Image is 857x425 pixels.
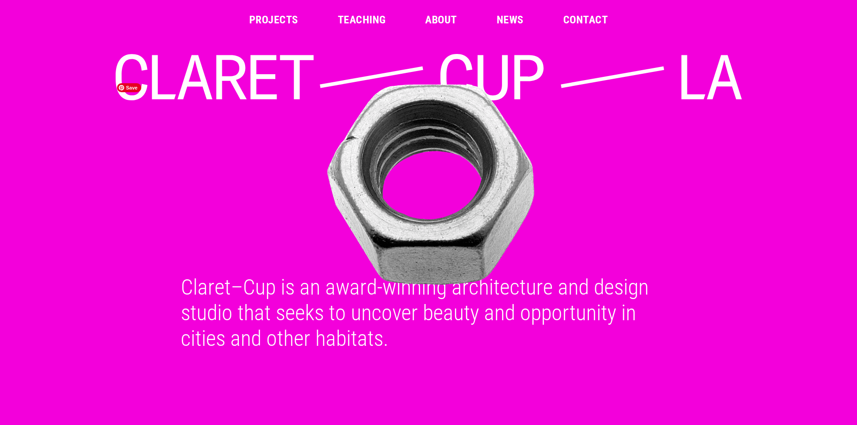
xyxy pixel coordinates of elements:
[338,14,386,25] a: Teaching
[563,14,608,25] a: Contact
[497,14,524,25] a: News
[170,274,687,351] div: Claret–Cup is an award-winning architecture and design studio that seeks to uncover beauty and op...
[249,14,608,25] nav: Main Menu
[425,14,457,25] a: About
[114,78,748,291] img: Metal Nut
[249,14,298,25] a: Projects
[117,83,141,92] span: Save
